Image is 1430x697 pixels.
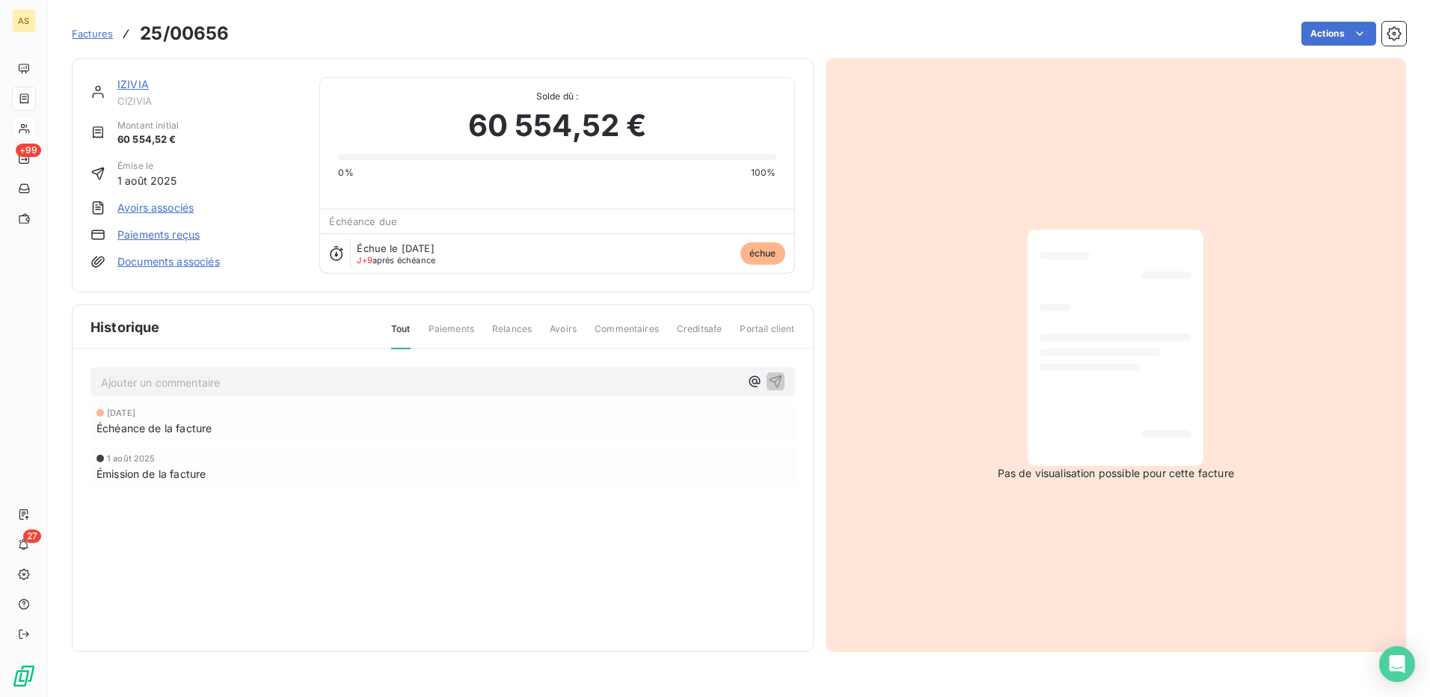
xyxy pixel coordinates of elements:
[751,166,776,179] span: 100%
[90,317,160,337] span: Historique
[117,119,179,132] span: Montant initial
[1301,22,1376,46] button: Actions
[117,95,301,107] span: CIZIVIA
[117,78,149,90] a: IZIVIA
[140,20,229,47] h3: 25/00656
[107,408,135,417] span: [DATE]
[1379,646,1415,682] div: Open Intercom Messenger
[550,322,577,348] span: Avoirs
[23,529,41,543] span: 27
[357,255,372,265] span: J+9
[12,9,36,33] div: AS
[117,227,200,242] a: Paiements reçus
[117,159,177,173] span: Émise le
[107,454,156,463] span: 1 août 2025
[338,166,353,179] span: 0%
[677,322,722,348] span: Creditsafe
[357,256,435,265] span: après échéance
[595,322,659,348] span: Commentaires
[329,215,397,227] span: Échéance due
[338,90,776,103] span: Solde dû :
[117,200,194,215] a: Avoirs associés
[117,173,177,188] span: 1 août 2025
[391,322,411,349] span: Tout
[96,466,206,482] span: Émission de la facture
[117,132,179,147] span: 60 554,52 €
[740,242,785,265] span: échue
[740,322,794,348] span: Portail client
[117,254,220,269] a: Documents associés
[96,420,212,436] span: Échéance de la facture
[72,28,113,40] span: Factures
[16,144,41,157] span: +99
[429,322,474,348] span: Paiements
[468,103,647,148] span: 60 554,52 €
[12,664,36,688] img: Logo LeanPay
[998,466,1234,481] span: Pas de visualisation possible pour cette facture
[72,26,113,41] a: Factures
[357,242,434,254] span: Échue le [DATE]
[492,322,532,348] span: Relances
